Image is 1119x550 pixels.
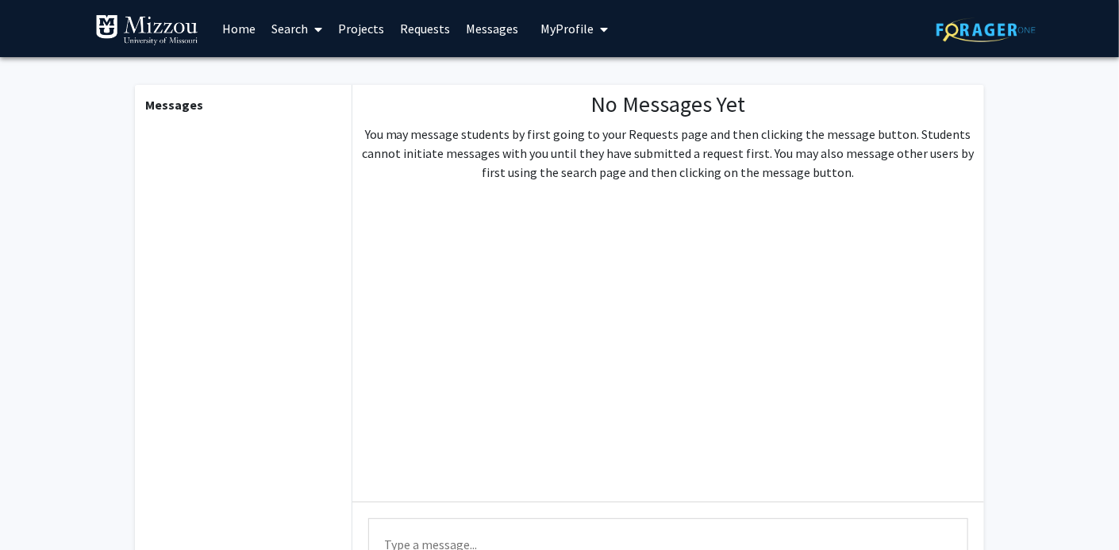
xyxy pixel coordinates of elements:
a: Home [214,1,263,56]
a: Search [263,1,330,56]
a: Messages [458,1,526,56]
b: Messages [145,97,203,113]
img: ForagerOne Logo [936,17,1036,42]
iframe: Chat [12,479,67,538]
span: My Profile [540,21,594,37]
h1: No Messages Yet [359,91,978,118]
img: University of Missouri Logo [95,14,198,46]
p: You may message students by first going to your Requests page and then clicking the message butto... [359,125,978,182]
a: Projects [330,1,392,56]
a: Requests [392,1,458,56]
